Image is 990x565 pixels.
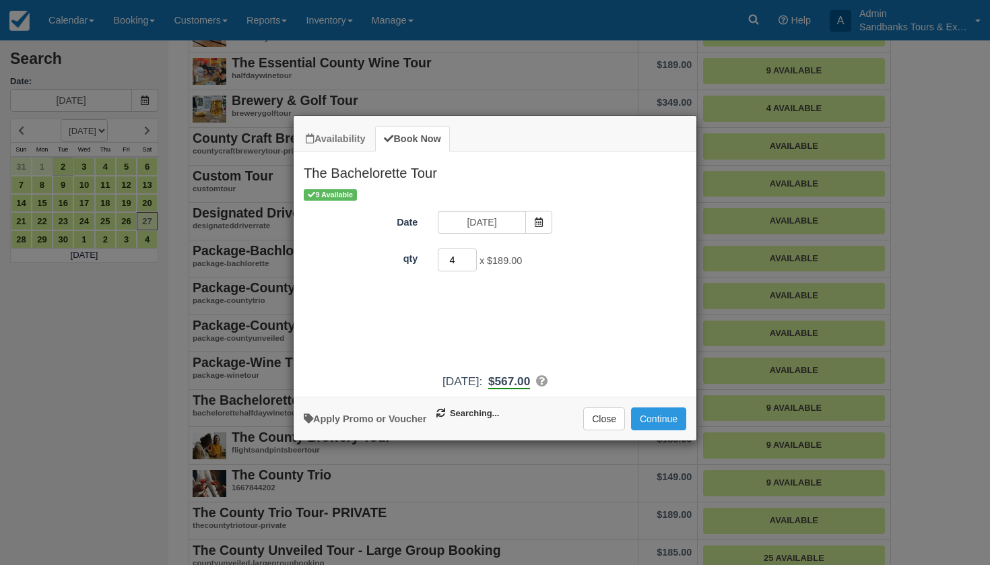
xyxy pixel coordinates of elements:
[436,407,499,420] span: Searching...
[304,413,426,424] a: Apply Voucher
[294,152,696,389] div: Item Modal
[438,248,477,271] input: qty
[304,189,357,201] span: 9 Available
[375,126,449,152] a: Book Now
[480,256,522,267] span: x $189.00
[488,374,530,389] b: $567.00
[294,247,428,266] label: qty
[297,126,374,152] a: Availability
[631,407,686,430] button: Add to Booking
[583,407,625,430] button: Close
[294,152,696,187] h2: The Bachelorette Tour
[294,373,696,390] div: :
[294,211,428,230] label: Date
[442,374,479,388] span: [DATE]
